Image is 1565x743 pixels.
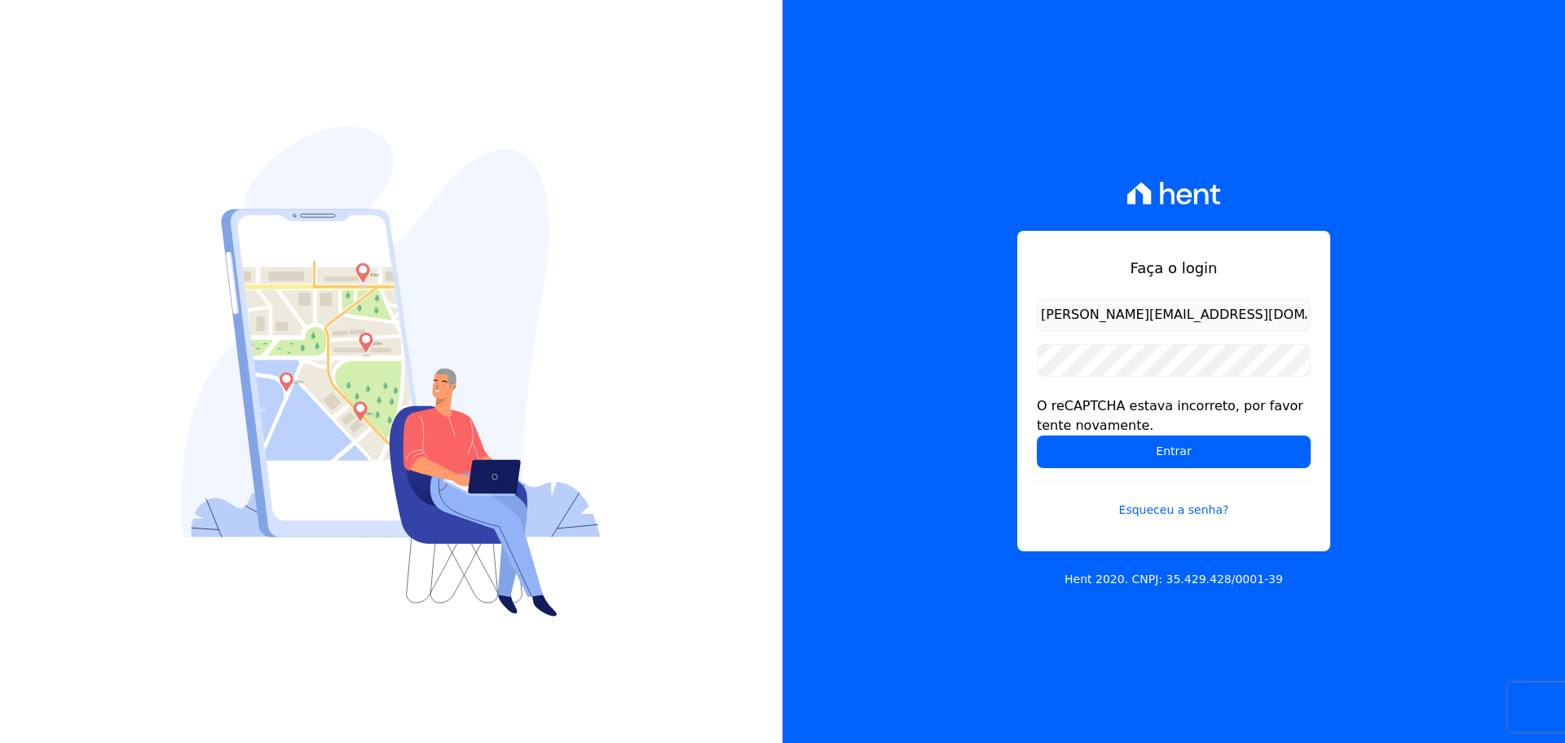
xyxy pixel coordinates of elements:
img: Login [182,126,601,617]
h1: Faça o login [1037,257,1311,279]
input: Entrar [1037,436,1311,468]
p: Hent 2020. CNPJ: 35.429.428/0001-39 [1065,571,1283,588]
input: Email [1037,299,1311,331]
a: Esqueceu a senha? [1037,481,1311,519]
div: O reCAPTCHA estava incorreto, por favor tente novamente. [1037,396,1311,436]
